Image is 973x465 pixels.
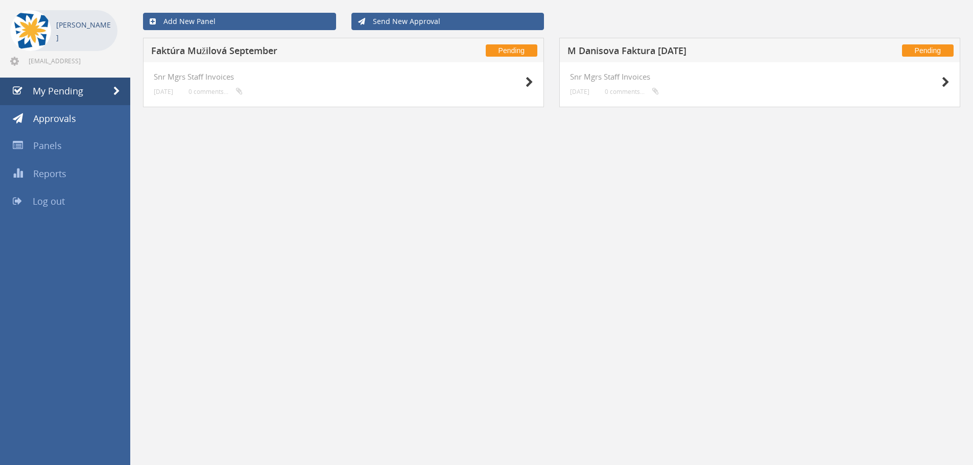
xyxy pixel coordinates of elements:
span: My Pending [33,85,83,97]
a: Add New Panel [143,13,336,30]
h5: Faktúra Mužilová September [151,46,420,59]
span: Approvals [33,112,76,125]
h4: Snr Mgrs Staff Invoices [154,72,533,81]
span: Log out [33,195,65,207]
small: 0 comments... [188,88,243,95]
small: [DATE] [570,88,589,95]
small: 0 comments... [605,88,659,95]
span: [EMAIL_ADDRESS][DOMAIN_NAME] [29,57,115,65]
span: Pending [486,44,537,57]
a: Send New Approval [351,13,544,30]
span: Reports [33,167,66,180]
h4: Snr Mgrs Staff Invoices [570,72,950,81]
span: Pending [902,44,954,57]
h5: M Danisova Faktura [DATE] [567,46,837,59]
small: [DATE] [154,88,173,95]
p: [PERSON_NAME] [56,18,112,44]
span: Panels [33,139,62,152]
